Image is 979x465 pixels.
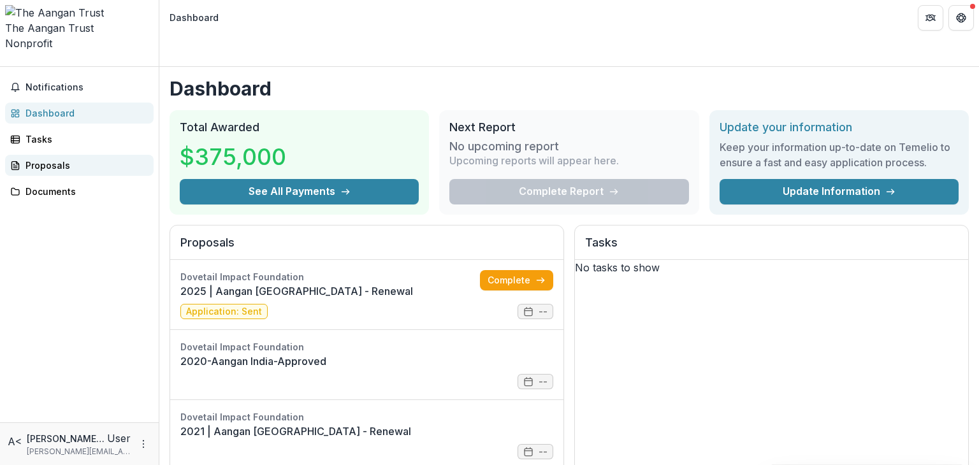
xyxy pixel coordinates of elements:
[8,434,22,449] div: Atiya Bose <atiya@aanganindia.org> <atiya@aanganindia.org>
[25,82,149,93] span: Notifications
[720,120,959,134] h2: Update your information
[5,5,154,20] img: The Aangan Trust
[5,37,52,50] span: Nonprofit
[25,159,143,172] div: Proposals
[720,179,959,204] a: Update Information
[449,120,688,134] h2: Next Report
[575,260,968,275] p: No tasks to show
[107,431,131,446] p: User
[25,185,143,198] div: Documents
[918,5,943,31] button: Partners
[449,139,559,154] h3: No upcoming report
[948,5,974,31] button: Get Help
[25,106,143,120] div: Dashboard
[180,139,286,174] h3: $375,000
[164,8,224,27] nav: breadcrumb
[136,436,151,452] button: More
[27,432,107,445] p: [PERSON_NAME] <[PERSON_NAME][EMAIL_ADDRESS][DOMAIN_NAME]> <[PERSON_NAME][EMAIL_ADDRESS][DOMAIN_NA...
[449,153,619,168] p: Upcoming reports will appear here.
[5,103,154,124] a: Dashboard
[720,139,959,170] h3: Keep your information up-to-date on Temelio to ensure a fast and easy application process.
[170,11,219,24] div: Dashboard
[480,270,553,290] a: Complete
[585,236,958,260] h2: Tasks
[5,20,154,36] div: The Aangan Trust
[170,77,969,100] h1: Dashboard
[180,236,553,260] h2: Proposals
[180,179,419,204] button: See All Payments
[180,120,419,134] h2: Total Awarded
[5,181,154,202] a: Documents
[180,424,553,439] a: 2021 | Aangan [GEOGRAPHIC_DATA] - Renewal
[180,354,553,369] a: 2020-Aangan India-Approved
[5,77,154,97] button: Notifications
[180,283,480,299] a: 2025 | Aangan [GEOGRAPHIC_DATA] - Renewal
[5,155,154,176] a: Proposals
[25,132,143,146] div: Tasks
[27,446,131,457] p: [PERSON_NAME][EMAIL_ADDRESS][DOMAIN_NAME]
[5,129,154,150] a: Tasks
